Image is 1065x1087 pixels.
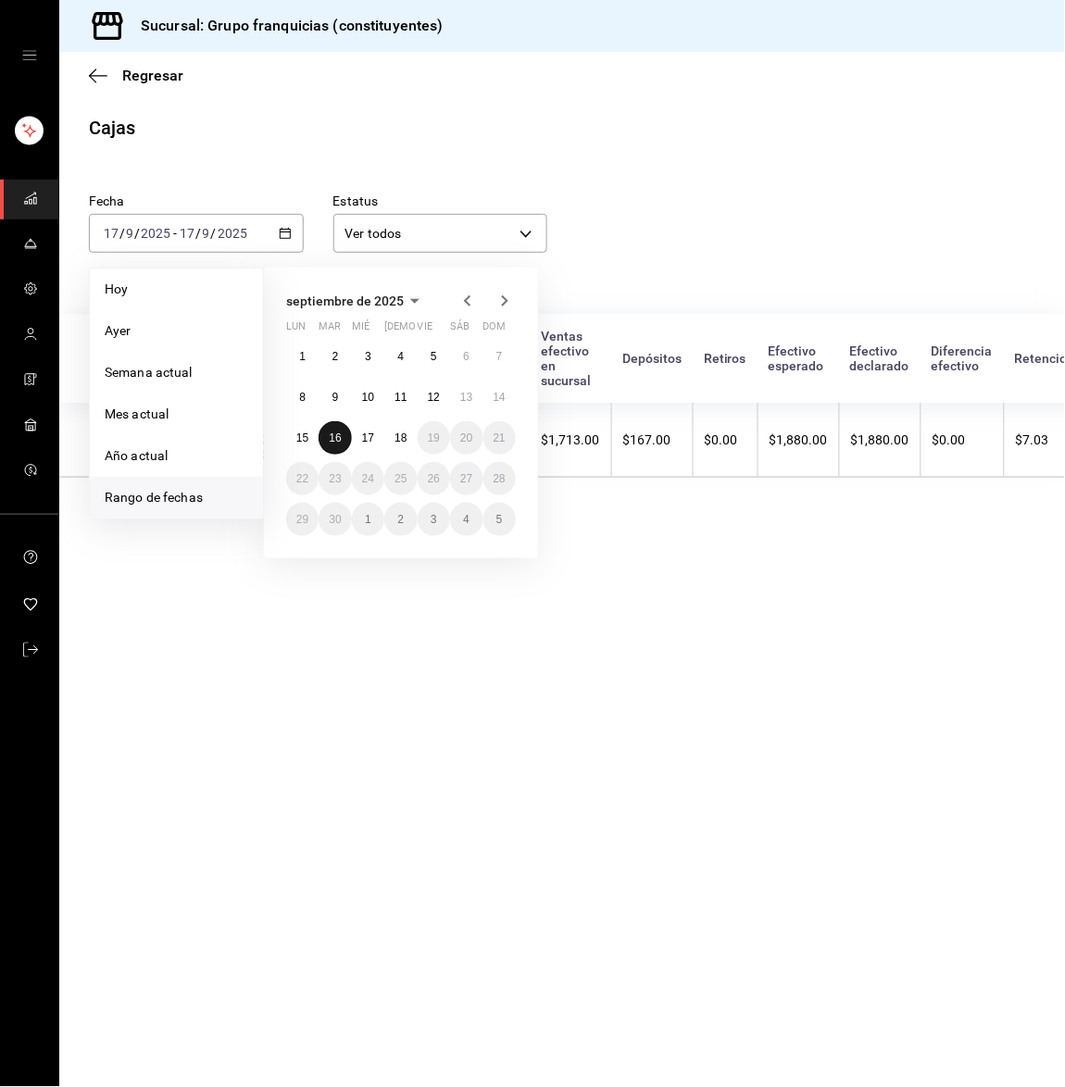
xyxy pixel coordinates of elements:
[431,350,437,363] abbr: 5 de septiembre de 2025
[933,432,993,447] div: $0.00
[384,320,494,340] abbr: jueves
[395,391,407,404] abbr: 11 de septiembre de 2025
[460,431,472,444] abbr: 20 de septiembre de 2025
[217,226,248,241] input: ----
[418,381,450,414] button: 12 de septiembre de 2025
[299,391,306,404] abbr: 8 de septiembre de 2025
[450,421,482,455] button: 20 de septiembre de 2025
[89,114,136,142] div: Cajas
[428,431,440,444] abbr: 19 de septiembre de 2025
[105,446,248,466] span: Año actual
[125,226,134,241] input: --
[418,503,450,536] button: 3 de octubre de 2025
[286,340,319,373] button: 1 de septiembre de 2025
[431,513,437,526] abbr: 3 de octubre de 2025
[179,226,195,241] input: --
[395,472,407,485] abbr: 25 de septiembre de 2025
[494,391,506,404] abbr: 14 de septiembre de 2025
[286,381,319,414] button: 8 de septiembre de 2025
[450,340,482,373] button: 6 de septiembre de 2025
[22,48,37,63] button: open drawer
[483,503,516,536] button: 5 de octubre de 2025
[450,462,482,495] button: 27 de septiembre de 2025
[483,320,507,340] abbr: domingo
[352,421,384,455] button: 17 de septiembre de 2025
[496,350,503,363] abbr: 7 de septiembre de 2025
[428,391,440,404] abbr: 12 de septiembre de 2025
[333,195,548,208] label: Estatus
[365,513,371,526] abbr: 1 de octubre de 2025
[384,421,417,455] button: 18 de septiembre de 2025
[463,350,470,363] abbr: 6 de septiembre de 2025
[296,513,308,526] abbr: 29 de septiembre de 2025
[286,503,319,536] button: 29 de septiembre de 2025
[384,462,417,495] button: 25 de septiembre de 2025
[362,431,374,444] abbr: 17 de septiembre de 2025
[932,344,993,373] div: Diferencia efectivo
[494,431,506,444] abbr: 21 de septiembre de 2025
[89,67,183,84] button: Regresar
[352,320,370,340] abbr: miércoles
[105,405,248,424] span: Mes actual
[286,462,319,495] button: 22 de septiembre de 2025
[362,472,374,485] abbr: 24 de septiembre de 2025
[463,513,470,526] abbr: 4 de octubre de 2025
[460,472,472,485] abbr: 27 de septiembre de 2025
[352,462,384,495] button: 24 de septiembre de 2025
[89,195,304,208] label: Fecha
[496,513,503,526] abbr: 5 de octubre de 2025
[450,381,482,414] button: 13 de septiembre de 2025
[395,431,407,444] abbr: 18 de septiembre de 2025
[494,472,506,485] abbr: 28 de septiembre de 2025
[704,351,746,366] div: Retiros
[105,488,248,507] span: Rango de fechas
[398,513,405,526] abbr: 2 de octubre de 2025
[850,344,909,373] div: Efectivo declarado
[329,472,341,485] abbr: 23 de septiembre de 2025
[329,431,341,444] abbr: 16 de septiembre de 2025
[418,462,450,495] button: 26 de septiembre de 2025
[418,320,432,340] abbr: viernes
[105,363,248,382] span: Semana actual
[770,432,828,447] div: $1,880.00
[483,340,516,373] button: 7 de septiembre de 2025
[296,472,308,485] abbr: 22 de septiembre de 2025
[296,431,308,444] abbr: 15 de septiembre de 2025
[286,294,404,308] span: septiembre de 2025
[319,421,351,455] button: 16 de septiembre de 2025
[622,351,682,366] div: Depósitos
[450,503,482,536] button: 4 de octubre de 2025
[319,381,351,414] button: 9 de septiembre de 2025
[319,340,351,373] button: 2 de septiembre de 2025
[418,421,450,455] button: 19 de septiembre de 2025
[352,503,384,536] button: 1 de octubre de 2025
[332,350,339,363] abbr: 2 de septiembre de 2025
[483,421,516,455] button: 21 de septiembre de 2025
[134,226,140,241] span: /
[352,340,384,373] button: 3 de septiembre de 2025
[352,381,384,414] button: 10 de septiembre de 2025
[329,513,341,526] abbr: 30 de septiembre de 2025
[483,462,516,495] button: 28 de septiembre de 2025
[286,290,426,312] button: septiembre de 2025
[286,320,306,340] abbr: lunes
[483,381,516,414] button: 14 de septiembre de 2025
[705,432,746,447] div: $0.00
[195,226,201,241] span: /
[384,340,417,373] button: 4 de septiembre de 2025
[140,226,171,241] input: ----
[450,320,470,340] abbr: sábado
[122,67,183,84] span: Regresar
[851,432,909,447] div: $1,880.00
[202,226,211,241] input: --
[173,226,177,241] span: -
[126,15,444,37] h3: Sucursal: Grupo franquicias (constituyentes)
[105,280,248,299] span: Hoy
[211,226,217,241] span: /
[319,503,351,536] button: 30 de septiembre de 2025
[418,340,450,373] button: 5 de septiembre de 2025
[365,350,371,363] abbr: 3 de septiembre de 2025
[299,350,306,363] abbr: 1 de septiembre de 2025
[460,391,472,404] abbr: 13 de septiembre de 2025
[769,344,828,373] div: Efectivo esperado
